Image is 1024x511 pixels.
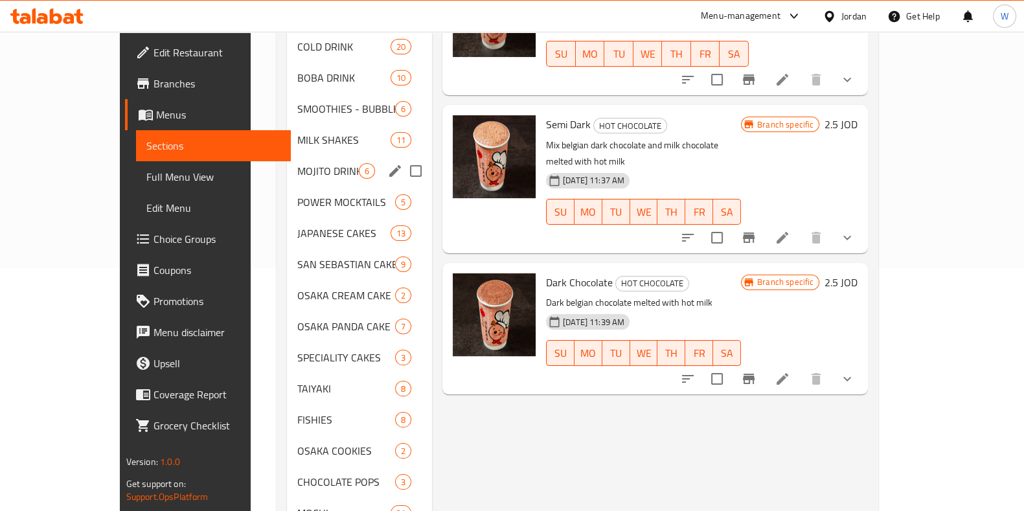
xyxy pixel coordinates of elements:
[546,199,575,225] button: SU
[690,344,708,363] span: FR
[701,8,780,24] div: Menu-management
[297,194,395,210] span: POWER MOCKTAILS
[287,187,432,218] div: POWER MOCKTAILS5
[1001,9,1008,23] span: W
[752,276,819,288] span: Branch specific
[685,199,713,225] button: FR
[297,39,391,54] span: COLD DRINK
[725,45,744,63] span: SA
[558,316,630,328] span: [DATE] 11:39 AM
[391,41,411,53] span: 20
[616,276,688,291] span: HOT CHOCOLATE
[287,155,432,187] div: MOJITO DRINK6edit
[146,138,280,153] span: Sections
[297,319,395,334] span: OSAKA PANDA CAKE
[125,286,291,317] a: Promotions
[801,64,832,95] button: delete
[297,256,395,272] span: SAN SEBASTIAN CAKE
[154,231,280,247] span: Choice Groups
[395,101,411,117] div: items
[841,9,867,23] div: Jordan
[602,199,630,225] button: TU
[297,381,395,396] span: TAIYAKI
[552,45,570,63] span: SU
[718,344,736,363] span: SA
[558,174,630,187] span: [DATE] 11:37 AM
[580,203,597,221] span: MO
[395,350,411,365] div: items
[359,163,375,179] div: items
[602,340,630,366] button: TU
[154,324,280,340] span: Menu disclaimer
[297,350,395,365] span: SPECIALITY CAKES
[395,194,411,210] div: items
[615,276,689,291] div: HOT CHOCOLATE
[287,404,432,435] div: FISHIES8
[663,344,680,363] span: TH
[703,365,731,392] span: Select to update
[126,453,158,470] span: Version:
[685,340,713,366] button: FR
[125,255,291,286] a: Coupons
[453,273,536,356] img: Dark Chocolate
[297,163,359,179] span: MOJITO DRINK
[297,132,391,148] span: MILK SHAKES
[733,222,764,253] button: Branch-specific-item
[657,340,685,366] button: TH
[160,453,180,470] span: 1.0.0
[287,342,432,373] div: SPECIALITY CAKES3
[287,466,432,497] div: CHOCOLATE POPS3
[396,258,411,271] span: 9
[125,223,291,255] a: Choice Groups
[690,203,708,221] span: FR
[154,387,280,402] span: Coverage Report
[297,101,395,117] span: SMOOTHIES - BUBBLES
[126,488,209,505] a: Support.OpsPlatform
[594,119,666,133] span: HOT CHOCOLATE
[395,256,411,272] div: items
[359,165,374,177] span: 6
[287,280,432,311] div: OSAKA CREAM CAKE2
[839,72,855,87] svg: Show Choices
[453,115,536,198] img: Semi Dark
[287,435,432,466] div: OSAKA COOKIES2
[396,103,411,115] span: 6
[546,295,741,311] p: Dark belgian chocolate melted with hot milk
[125,37,291,68] a: Edit Restaurant
[125,68,291,99] a: Branches
[396,414,411,426] span: 8
[391,225,411,241] div: items
[608,203,625,221] span: TU
[395,474,411,490] div: items
[703,224,731,251] span: Select to update
[552,203,569,221] span: SU
[297,70,391,85] span: BOBA DRINK
[630,340,658,366] button: WE
[136,130,291,161] a: Sections
[713,199,741,225] button: SA
[396,383,411,395] span: 8
[146,169,280,185] span: Full Menu View
[639,45,657,63] span: WE
[575,199,602,225] button: MO
[391,132,411,148] div: items
[287,124,432,155] div: MILK SHAKES11
[154,76,280,91] span: Branches
[546,273,613,292] span: Dark Chocolate
[575,340,602,366] button: MO
[385,161,405,181] button: edit
[608,344,625,363] span: TU
[633,41,663,67] button: WE
[691,41,720,67] button: FR
[581,45,600,63] span: MO
[832,222,863,253] button: show more
[672,363,703,394] button: sort-choices
[154,418,280,433] span: Grocery Checklist
[672,222,703,253] button: sort-choices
